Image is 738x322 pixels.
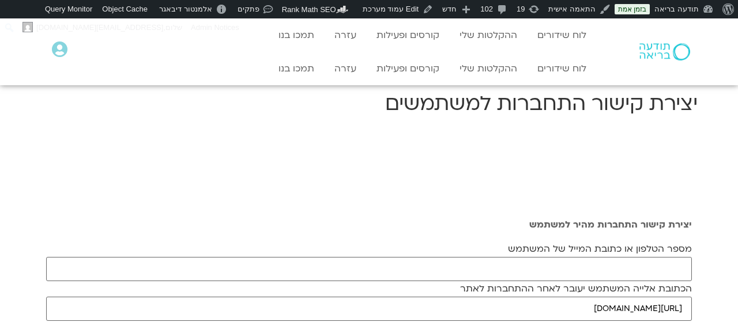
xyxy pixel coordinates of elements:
a: לוח שידורים [532,58,592,79]
label: מספר הטלפון או כתובת המייל של המשתמש [508,244,692,254]
a: לוח שידורים [532,24,592,46]
a: קורסים ופעילות [371,58,445,79]
a: בזמן אמת [615,4,650,14]
label: הכתובת אלייה המשתמש יעובר לאחר ההתחברות לאתר [460,283,692,294]
span: Admin Notices [191,18,239,37]
span: [EMAIL_ADDRESS][DOMAIN_NAME] [36,23,163,32]
a: תמכו בנו [273,58,320,79]
a: תמכו בנו [273,24,320,46]
a: שלום, [18,18,186,37]
a: עזרה [329,24,362,46]
a: ההקלטות שלי [454,58,523,79]
h2: יצירת קישור התחברות מהיר למשתמש [46,219,692,230]
img: תודעה בריאה [639,43,690,60]
a: ההקלטות שלי [454,24,523,46]
a: עזרה [329,58,362,79]
span: Rank Math SEO [282,5,336,14]
a: קורסים ופעילות [371,24,445,46]
h1: יצירת קישור התחברות למשתמשים [40,90,698,118]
